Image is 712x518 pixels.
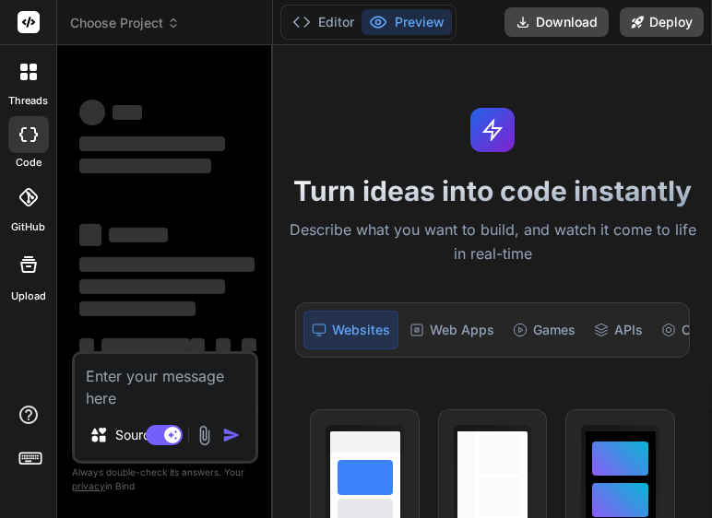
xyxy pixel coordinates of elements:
p: Source [115,426,158,444]
p: Always double-check its answers. Your in Bind [72,464,258,495]
span: ‌ [216,338,231,353]
div: Web Apps [402,311,502,349]
span: ‌ [79,159,211,173]
span: ‌ [79,301,196,316]
h1: Turn ideas into code instantly [284,174,701,207]
label: code [16,155,42,171]
label: Upload [11,288,46,304]
p: Describe what you want to build, and watch it come to life in real-time [284,218,701,265]
img: icon [222,426,241,444]
span: ‌ [101,338,190,353]
div: Websites [303,311,398,349]
div: APIs [587,311,650,349]
button: Preview [362,9,452,35]
button: Download [504,7,609,37]
span: ‌ [79,136,225,151]
span: ‌ [113,105,142,120]
span: ‌ [79,224,101,246]
button: Deploy [620,7,704,37]
span: ‌ [242,338,256,353]
span: ‌ [79,100,105,125]
span: Choose Project [70,14,180,32]
span: ‌ [79,338,94,353]
span: ‌ [79,279,225,294]
div: Games [505,311,583,349]
span: privacy [72,480,105,491]
img: attachment [194,425,215,446]
span: ‌ [190,338,205,353]
span: ‌ [79,257,255,272]
label: threads [8,93,48,109]
span: ‌ [109,228,168,242]
button: Editor [285,9,362,35]
label: GitHub [11,219,45,235]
